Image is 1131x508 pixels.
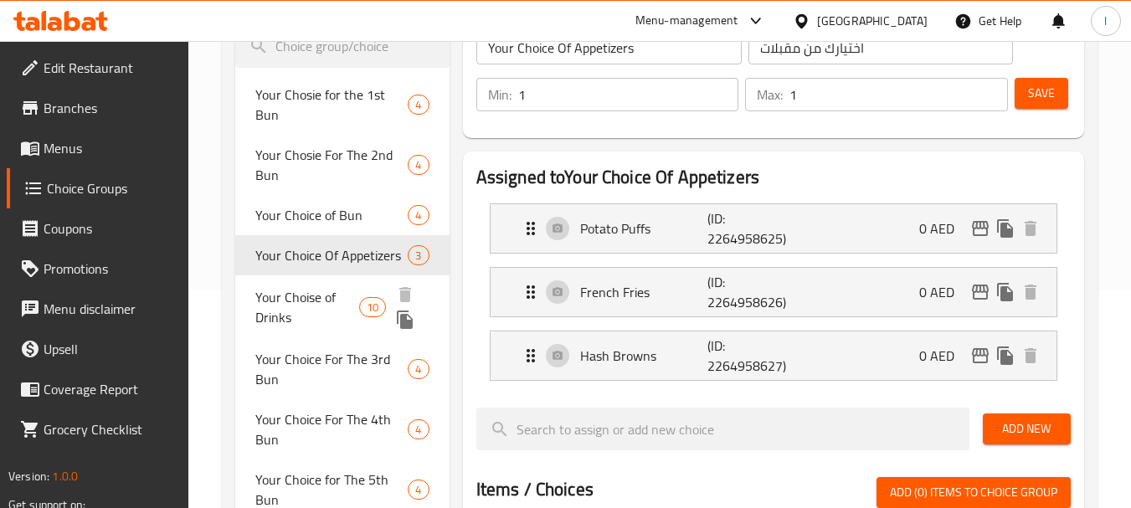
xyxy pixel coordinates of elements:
[1018,216,1043,241] button: delete
[919,346,968,366] p: 0 AED
[393,282,418,307] button: delete
[408,419,429,439] div: Choices
[7,128,189,168] a: Menus
[635,11,738,31] div: Menu-management
[44,339,176,359] span: Upsell
[707,208,793,249] p: (ID: 2264958625)
[890,482,1057,503] span: Add (0) items to choice group
[707,336,793,376] p: (ID: 2264958627)
[7,88,189,128] a: Branches
[255,205,408,225] span: Your Choice of Bun
[44,98,176,118] span: Branches
[8,465,49,487] span: Version:
[409,157,428,173] span: 4
[255,287,358,327] span: Your Choise of Drinks
[409,422,428,438] span: 4
[408,359,429,379] div: Choices
[409,482,428,498] span: 4
[968,216,993,241] button: edit
[255,409,408,449] span: Your Choice For The 4th Bun
[757,85,783,105] p: Max:
[580,282,708,302] p: French Fries
[409,362,428,377] span: 4
[47,178,176,198] span: Choice Groups
[491,268,1056,316] div: Expand
[408,205,429,225] div: Choices
[488,85,512,105] p: Min:
[877,477,1071,508] button: Add (0) items to choice group
[408,245,429,265] div: Choices
[993,216,1018,241] button: duplicate
[476,408,969,450] input: search
[255,349,408,389] span: Your Choice For The 3rd Bun
[255,85,408,125] span: Your Chosie for the 1st Bun
[235,235,449,275] div: Your Choice Of Appetizers3
[409,208,428,223] span: 4
[408,95,429,115] div: Choices
[409,248,428,264] span: 3
[983,413,1071,444] button: Add New
[7,48,189,88] a: Edit Restaurant
[476,165,1071,190] h2: Assigned to Your Choice Of Appetizers
[408,480,429,500] div: Choices
[235,74,449,135] div: Your Chosie for the 1st Bun4
[919,218,968,239] p: 0 AED
[409,97,428,113] span: 4
[7,249,189,289] a: Promotions
[235,25,449,68] input: search
[996,418,1057,439] span: Add New
[44,379,176,399] span: Coverage Report
[44,138,176,158] span: Menus
[235,275,449,339] div: Your Choise of Drinks10deleteduplicate
[393,307,418,332] button: duplicate
[1104,12,1107,30] span: l
[7,168,189,208] a: Choice Groups
[44,419,176,439] span: Grocery Checklist
[580,346,708,366] p: Hash Browns
[44,259,176,279] span: Promotions
[580,218,708,239] p: Potato Puffs
[408,155,429,175] div: Choices
[476,324,1071,387] li: Expand
[1018,280,1043,305] button: delete
[1018,343,1043,368] button: delete
[476,477,594,502] h2: Items / Choices
[7,369,189,409] a: Coverage Report
[707,272,793,312] p: (ID: 2264958626)
[7,329,189,369] a: Upsell
[360,300,385,316] span: 10
[44,299,176,319] span: Menu disclaimer
[476,197,1071,260] li: Expand
[7,409,189,449] a: Grocery Checklist
[1028,83,1055,104] span: Save
[255,245,408,265] span: Your Choice Of Appetizers
[52,465,78,487] span: 1.0.0
[359,297,386,317] div: Choices
[44,58,176,78] span: Edit Restaurant
[1015,78,1068,109] button: Save
[968,280,993,305] button: edit
[44,218,176,239] span: Coupons
[235,399,449,459] div: Your Choice For The 4th Bun4
[817,12,928,30] div: [GEOGRAPHIC_DATA]
[993,343,1018,368] button: duplicate
[919,282,968,302] p: 0 AED
[235,195,449,235] div: Your Choice of Bun4
[968,343,993,368] button: edit
[491,204,1056,253] div: Expand
[7,289,189,329] a: Menu disclaimer
[255,145,408,185] span: Your Chosie For The 2nd Bun
[491,331,1056,380] div: Expand
[235,135,449,195] div: Your Chosie For The 2nd Bun4
[993,280,1018,305] button: duplicate
[235,339,449,399] div: Your Choice For The 3rd Bun4
[7,208,189,249] a: Coupons
[476,260,1071,324] li: Expand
